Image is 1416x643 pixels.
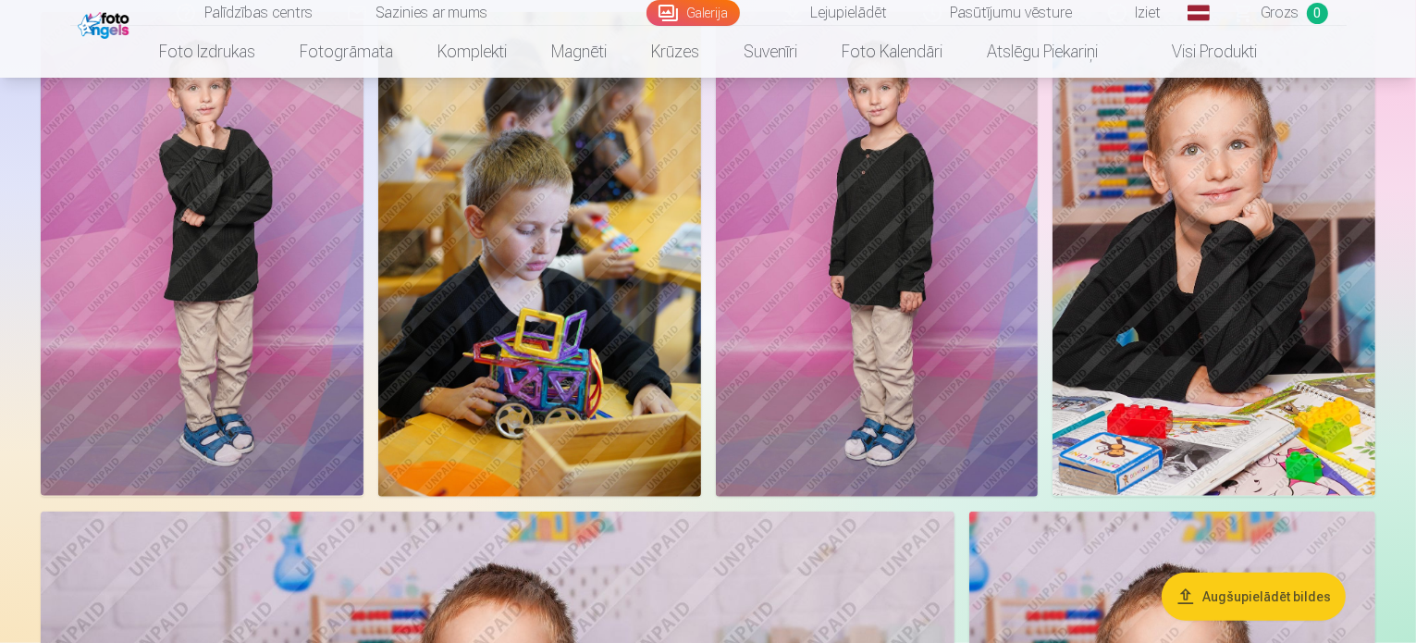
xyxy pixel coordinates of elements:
[277,26,415,78] a: Fotogrāmata
[137,26,277,78] a: Foto izdrukas
[529,26,629,78] a: Magnēti
[1162,573,1346,621] button: Augšupielādēt bildes
[721,26,819,78] a: Suvenīri
[1120,26,1279,78] a: Visi produkti
[1307,3,1328,24] span: 0
[1262,2,1299,24] span: Grozs
[965,26,1120,78] a: Atslēgu piekariņi
[415,26,529,78] a: Komplekti
[819,26,965,78] a: Foto kalendāri
[78,7,134,39] img: /fa1
[629,26,721,78] a: Krūzes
